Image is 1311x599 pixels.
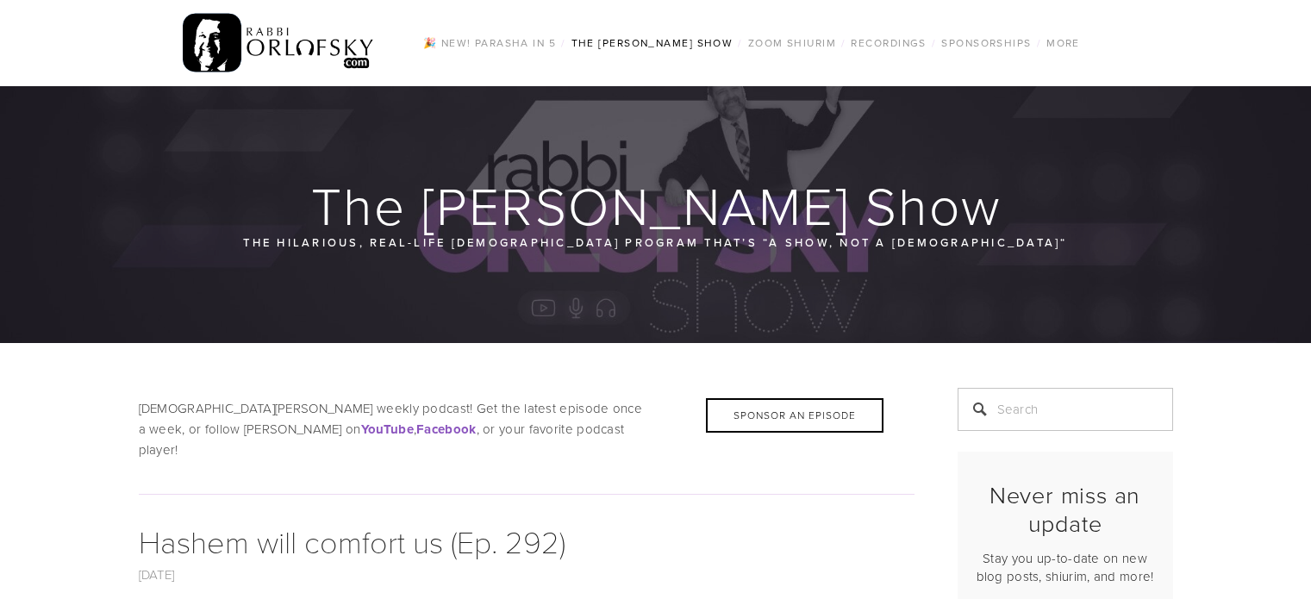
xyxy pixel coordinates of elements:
p: [DEMOGRAPHIC_DATA][PERSON_NAME] weekly podcast! Get the latest episode once a week, or follow [PE... [139,398,915,460]
img: RabbiOrlofsky.com [183,9,375,77]
span: / [738,35,742,50]
a: Hashem will comfort us (Ep. 292) [139,520,565,562]
strong: Facebook [416,420,476,439]
input: Search [958,388,1173,431]
a: YouTube [361,420,414,438]
a: The [PERSON_NAME] Show [566,32,739,54]
p: Stay you up-to-date on new blog posts, shiurim, and more! [972,549,1158,585]
div: Sponsor an Episode [706,398,883,433]
a: [DATE] [139,565,175,583]
a: Sponsorships [936,32,1036,54]
p: The hilarious, real-life [DEMOGRAPHIC_DATA] program that’s “a show, not a [DEMOGRAPHIC_DATA]“ [242,233,1070,252]
span: / [841,35,846,50]
h2: Never miss an update [972,481,1158,537]
a: Recordings [846,32,931,54]
span: / [1037,35,1041,50]
strong: YouTube [361,420,414,439]
a: 🎉 NEW! Parasha in 5 [418,32,561,54]
a: Zoom Shiurim [743,32,841,54]
a: Facebook [416,420,476,438]
span: / [932,35,936,50]
span: / [561,35,565,50]
a: More [1041,32,1085,54]
h1: The [PERSON_NAME] Show [139,178,1175,233]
